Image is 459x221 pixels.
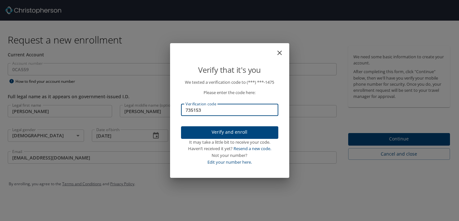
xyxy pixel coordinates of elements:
div: Haven’t received it yet? [181,145,278,152]
div: Not your number? [181,152,278,159]
div: It may take a little bit to receive your code. [181,139,278,146]
span: Verify and enroll [186,128,273,136]
p: Verify that it's you [181,64,278,76]
p: Please enter the code here: [181,89,278,96]
a: Edit your number here. [207,159,252,165]
button: close [279,46,287,53]
a: Resend a new code. [234,146,271,151]
button: Verify and enroll [181,126,278,139]
p: We texted a verification code to (***) ***- 1475 [181,79,278,86]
